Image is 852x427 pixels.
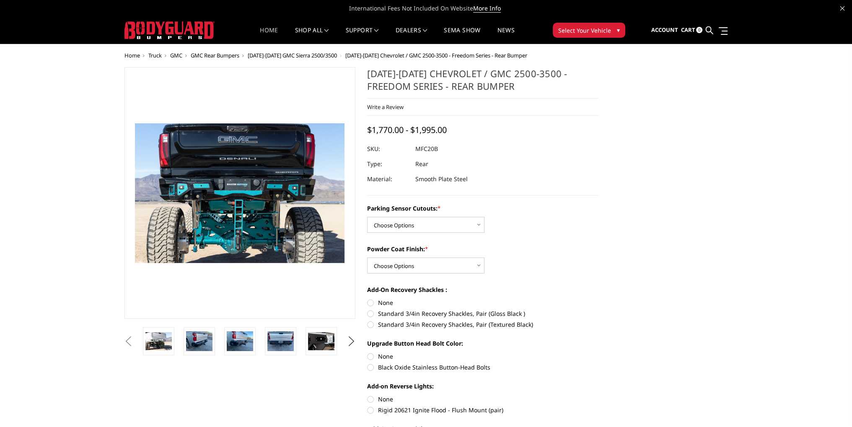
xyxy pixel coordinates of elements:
span: $1,770.00 - $1,995.00 [367,124,447,135]
img: BODYGUARD BUMPERS [124,21,215,39]
a: Truck [148,52,162,59]
span: ▾ [617,26,620,34]
label: Upgrade Button Head Bolt Color: [367,339,598,348]
a: Account [651,19,678,42]
dd: Smooth Plate Steel [415,172,468,187]
a: Cart 0 [681,19,702,42]
img: 2020-2025 Chevrolet / GMC 2500-3500 - Freedom Series - Rear Bumper [186,331,212,351]
a: SEMA Show [444,27,480,44]
dd: Rear [415,156,428,172]
dt: SKU: [367,141,409,156]
a: 2020-2025 Chevrolet / GMC 2500-3500 - Freedom Series - Rear Bumper [124,67,356,319]
label: Add-on Reverse Lights: [367,382,598,391]
a: [DATE]-[DATE] GMC Sierra 2500/3500 [248,52,337,59]
img: 2020-2025 Chevrolet / GMC 2500-3500 - Freedom Series - Rear Bumper [267,331,294,351]
a: Write a Review [367,103,404,111]
label: Black Oxide Stainless Button-Head Bolts [367,363,598,372]
span: Select Your Vehicle [558,26,611,35]
label: None [367,298,598,307]
label: Parking Sensor Cutouts: [367,204,598,213]
label: None [367,352,598,361]
dt: Type: [367,156,409,172]
a: Home [124,52,140,59]
label: None [367,395,598,404]
dt: Material: [367,172,409,187]
a: GMC Rear Bumpers [191,52,239,59]
button: Previous [122,335,135,348]
span: 0 [696,27,702,33]
a: Home [260,27,278,44]
label: Add-On Recovery Shackles : [367,285,598,294]
span: Account [651,26,678,34]
h1: [DATE]-[DATE] Chevrolet / GMC 2500-3500 - Freedom Series - Rear Bumper [367,67,598,99]
dd: MFC20B [415,141,438,156]
a: GMC [170,52,182,59]
a: shop all [295,27,329,44]
label: Standard 3/4in Recovery Shackles, Pair (Gloss Black ) [367,309,598,318]
a: Support [346,27,379,44]
a: More Info [473,4,501,13]
img: 2020-2025 Chevrolet / GMC 2500-3500 - Freedom Series - Rear Bumper [145,332,172,350]
span: Cart [681,26,695,34]
button: Select Your Vehicle [553,23,625,38]
span: [DATE]-[DATE] Chevrolet / GMC 2500-3500 - Freedom Series - Rear Bumper [345,52,527,59]
button: Next [345,335,357,348]
a: News [497,27,514,44]
label: Powder Coat Finish: [367,245,598,253]
iframe: Chat Widget [810,387,852,427]
img: 2020-2025 Chevrolet / GMC 2500-3500 - Freedom Series - Rear Bumper [308,332,334,350]
label: Rigid 20621 Ignite Flood - Flush Mount (pair) [367,406,598,414]
label: Standard 3/4in Recovery Shackles, Pair (Textured Black) [367,320,598,329]
img: 2020-2025 Chevrolet / GMC 2500-3500 - Freedom Series - Rear Bumper [227,331,253,351]
a: Dealers [396,27,427,44]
